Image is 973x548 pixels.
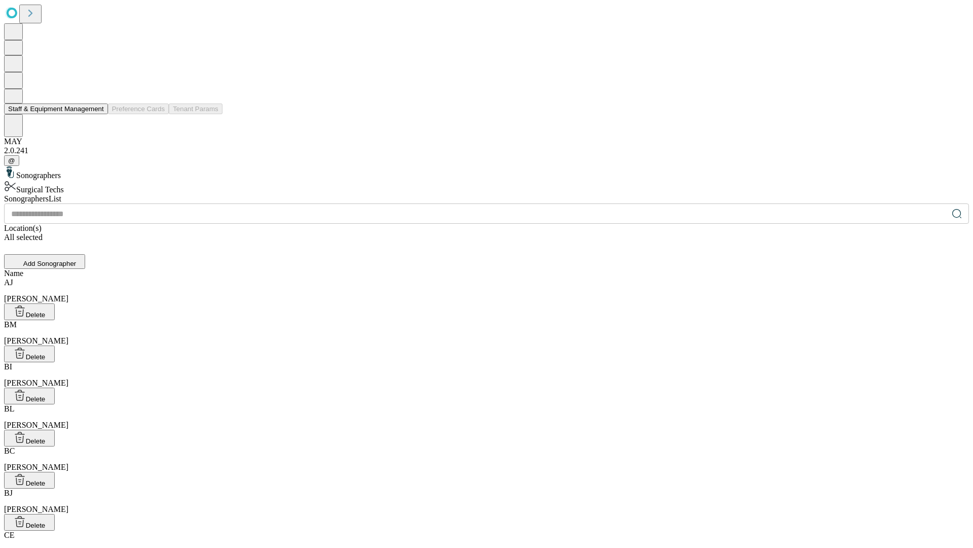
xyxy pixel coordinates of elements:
[4,404,14,413] span: BL
[4,194,969,203] div: Sonographers List
[4,346,55,362] button: Delete
[26,353,46,361] span: Delete
[26,395,46,403] span: Delete
[4,531,14,539] span: CE
[26,437,46,445] span: Delete
[4,472,55,489] button: Delete
[4,269,969,278] div: Name
[4,489,13,497] span: BJ
[4,224,42,232] span: Location(s)
[8,157,15,164] span: @
[4,278,13,287] span: AJ
[4,447,15,455] span: BC
[4,303,55,320] button: Delete
[4,489,969,514] div: [PERSON_NAME]
[4,104,108,114] button: Staff & Equipment Management
[26,522,46,529] span: Delete
[4,362,12,371] span: BI
[4,155,19,166] button: @
[4,320,17,329] span: BM
[169,104,222,114] button: Tenant Params
[4,447,969,472] div: [PERSON_NAME]
[4,137,969,146] div: MAY
[4,404,969,430] div: [PERSON_NAME]
[4,388,55,404] button: Delete
[26,311,46,319] span: Delete
[4,166,969,180] div: Sonographers
[4,362,969,388] div: [PERSON_NAME]
[4,180,969,194] div: Surgical Techs
[4,254,85,269] button: Add Sonographer
[4,278,969,303] div: [PERSON_NAME]
[4,320,969,346] div: [PERSON_NAME]
[108,104,169,114] button: Preference Cards
[26,479,46,487] span: Delete
[23,260,76,267] span: Add Sonographer
[4,430,55,447] button: Delete
[4,233,969,242] div: All selected
[4,146,969,155] div: 2.0.241
[4,514,55,531] button: Delete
